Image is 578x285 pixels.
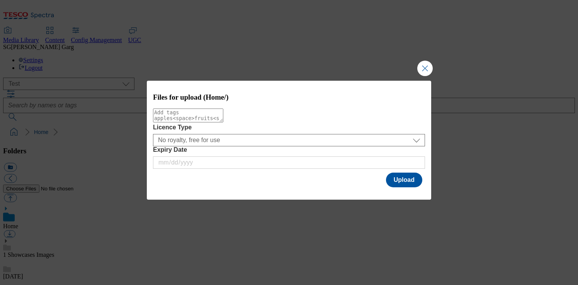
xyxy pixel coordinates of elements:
label: Licence Type [153,124,425,131]
button: Close Modal [417,61,433,76]
h3: Files for upload (Home/) [153,93,425,102]
label: Expiry Date [153,146,425,153]
div: Modal [147,81,431,200]
button: Upload [386,173,422,187]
